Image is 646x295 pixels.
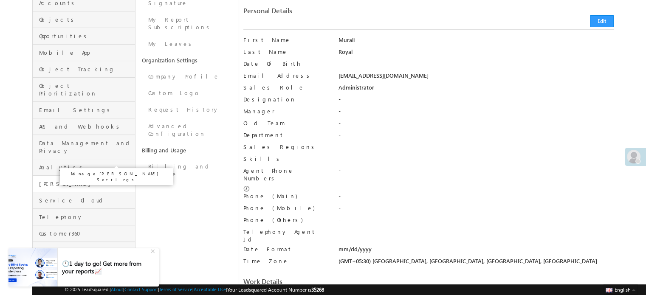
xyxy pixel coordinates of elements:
[39,197,133,204] span: Service Cloud
[243,278,424,289] div: Work Details
[135,158,238,183] a: Billing and Usage
[243,96,329,103] label: Designation
[111,287,123,292] a: About
[243,192,329,200] label: Phone (Main)
[149,245,159,256] div: +
[338,204,614,216] div: -
[338,72,614,84] div: [EMAIL_ADDRESS][DOMAIN_NAME]
[33,209,135,225] a: Telephony
[33,78,135,102] a: Object Prioritization
[159,287,192,292] a: Terms of Service
[39,65,133,73] span: Object Tracking
[135,85,238,101] a: Custom Logo
[194,287,226,292] a: Acceptable Use
[33,45,135,61] a: Mobile App
[243,131,329,139] label: Department
[243,48,329,56] label: Last Name
[39,16,133,23] span: Objects
[135,142,238,158] a: Billing and Usage
[63,171,169,183] p: Manage [PERSON_NAME] Settings
[604,284,638,295] button: English
[311,287,324,293] span: 35268
[39,82,133,97] span: Object Prioritization
[590,15,614,27] button: Edit
[33,118,135,135] a: API and Webhooks
[243,119,329,127] label: Old Team
[33,102,135,118] a: Email Settings
[39,213,133,221] span: Telephony
[62,260,150,275] div: 🕛1 day to go! Get more from your reports📈
[338,257,614,269] div: (GMT+05:30) [GEOGRAPHIC_DATA], [GEOGRAPHIC_DATA], [GEOGRAPHIC_DATA], [GEOGRAPHIC_DATA]
[338,245,614,257] div: mm/dd/yyyy
[338,96,614,107] div: -
[65,286,324,294] span: © 2025 LeadSquared | | | | |
[338,48,614,60] div: Royal
[338,36,614,48] div: Murali
[135,68,238,85] a: Company Profile
[33,28,135,45] a: Opportunities
[39,49,133,56] span: Mobile App
[243,228,329,243] label: Telephony Agent Id
[39,32,133,40] span: Opportunities
[338,131,614,143] div: -
[338,143,614,155] div: -
[615,287,631,293] span: English
[39,180,133,188] span: [PERSON_NAME]
[124,287,158,292] a: Contact Support
[39,106,133,114] span: Email Settings
[338,216,614,228] div: -
[243,155,329,163] label: Skills
[39,163,133,171] span: Analytics
[243,216,329,224] label: Phone (Others)
[135,11,238,36] a: My Report Subscriptions
[243,72,329,79] label: Email Address
[243,245,329,253] label: Date Format
[33,176,135,192] a: [PERSON_NAME]
[39,139,133,155] span: Data Management and Privacy
[243,257,329,265] label: Time Zone
[135,101,238,118] a: Request History
[33,242,135,258] a: Converse
[338,119,614,131] div: -
[33,11,135,28] a: Objects
[338,228,614,240] div: -
[39,230,133,237] span: Customer360
[338,84,614,96] div: Administrator
[243,167,329,182] label: Agent Phone Numbers
[243,204,315,212] label: Phone (Mobile)
[227,287,324,293] span: Your Leadsquared Account Number is
[243,7,424,19] div: Personal Details
[135,118,238,142] a: Advanced Configuration
[243,84,329,91] label: Sales Role
[33,159,135,176] a: Analytics
[243,107,329,115] label: Manager
[338,167,614,179] div: -
[39,123,133,130] span: API and Webhooks
[135,52,238,68] a: Organization Settings
[33,135,135,159] a: Data Management and Privacy
[243,143,329,151] label: Sales Regions
[39,246,133,254] span: Converse
[135,36,238,52] a: My Leaves
[243,60,329,67] label: Date Of Birth
[8,248,57,287] img: pictures
[243,36,329,44] label: First Name
[33,192,135,209] a: Service Cloud
[33,61,135,78] a: Object Tracking
[33,225,135,242] a: Customer360
[338,107,614,119] div: -
[338,192,614,204] div: -
[338,155,614,167] div: -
